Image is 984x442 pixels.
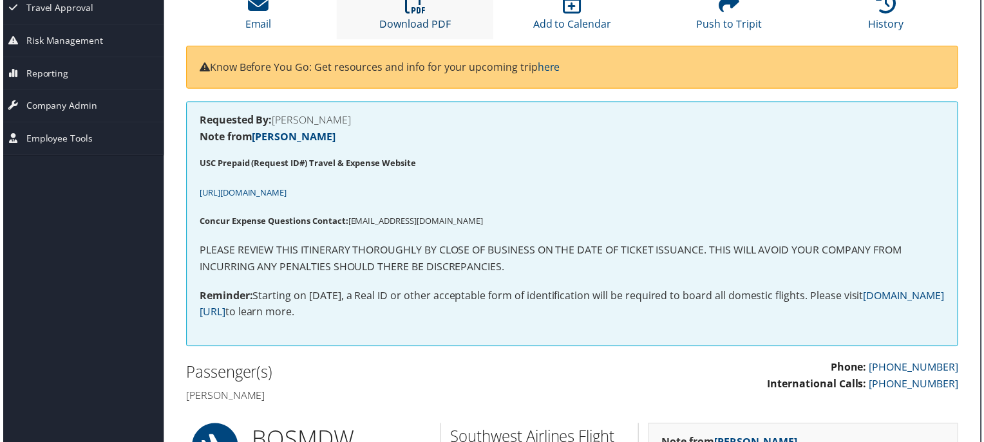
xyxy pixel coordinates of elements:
[379,1,450,32] a: Download PDF
[871,379,961,393] a: [PHONE_NUMBER]
[184,364,563,385] h2: Passenger(s)
[198,186,285,200] a: [URL][DOMAIN_NAME]
[871,362,961,376] a: [PHONE_NUMBER]
[198,217,483,228] span: [EMAIL_ADDRESS][DOMAIN_NAME]
[23,25,100,57] span: Risk Management
[251,131,334,145] a: [PERSON_NAME]
[697,1,763,32] a: Push to Tripit
[198,244,947,277] p: PLEASE REVIEW THIS ITINERARY THOROUGHLY BY CLOSE OF BUSINESS ON THE DATE OF TICKET ISSUANCE. THIS...
[198,290,947,322] p: Starting on [DATE], a Real ID or other acceptable form of identification will be required to boar...
[243,1,270,32] a: Email
[198,290,947,321] a: [DOMAIN_NAME][URL]
[198,131,334,145] strong: Note from
[538,60,560,75] a: here
[198,60,947,77] p: Know Before You Go: Get resources and info for your upcoming trip
[833,362,869,376] strong: Phone:
[198,188,285,199] span: [URL][DOMAIN_NAME]
[23,58,66,90] span: Reporting
[23,91,95,123] span: Company Admin
[23,124,90,156] span: Employee Tools
[533,1,612,32] a: Add to Calendar
[184,391,563,405] h4: [PERSON_NAME]
[769,379,869,393] strong: International Calls:
[198,116,947,126] h4: [PERSON_NAME]
[198,114,270,128] strong: Requested By:
[871,1,906,32] a: History
[198,158,415,170] strong: USC Prepaid (Request ID#) Travel & Expense Website
[198,290,251,304] strong: Reminder:
[198,217,347,228] strong: Concur Expense Questions Contact:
